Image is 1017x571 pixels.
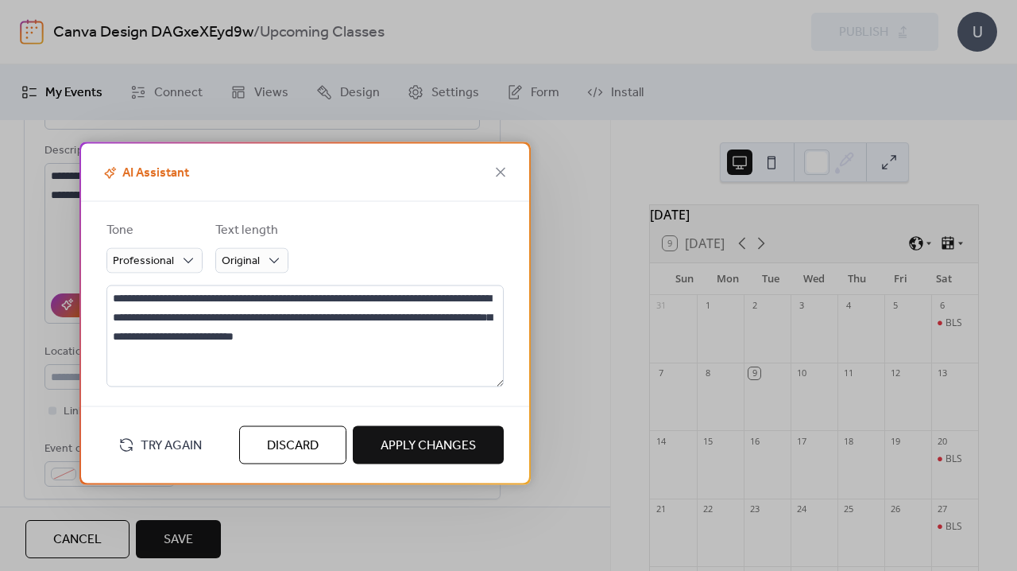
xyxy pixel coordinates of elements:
[106,221,199,240] div: Tone
[353,426,504,464] button: Apply Changes
[113,251,174,272] span: Professional
[222,251,260,272] span: Original
[141,437,202,456] span: Try Again
[215,221,285,240] div: Text length
[239,426,346,464] button: Discard
[381,437,476,456] span: Apply Changes
[106,431,214,460] button: Try Again
[267,437,319,456] span: Discard
[100,164,189,183] span: AI Assistant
